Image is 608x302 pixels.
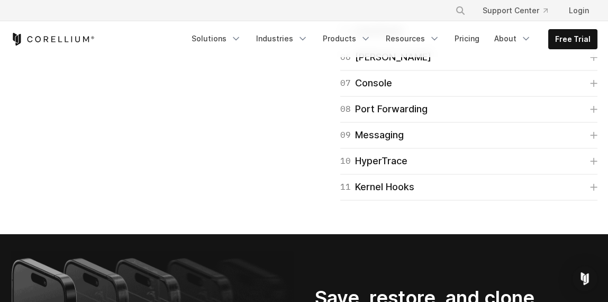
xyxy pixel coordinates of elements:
[340,76,598,91] a: 07Console
[340,128,598,143] a: 09Messaging
[340,154,598,168] a: 10HyperTrace
[340,102,598,117] a: 08Port Forwarding
[250,29,314,48] a: Industries
[185,29,248,48] a: Solutions
[340,180,351,194] span: 11
[448,29,486,48] a: Pricing
[340,102,351,117] span: 08
[442,1,597,20] div: Navigation Menu
[340,76,351,91] span: 07
[340,128,404,143] div: Messaging
[11,33,95,46] a: Corellium Home
[572,266,597,291] div: Open Intercom Messenger
[340,102,428,117] div: Port Forwarding
[560,1,597,20] a: Login
[340,128,351,143] span: 09
[474,1,556,20] a: Support Center
[340,76,392,91] div: Console
[340,180,414,194] div: Kernel Hooks
[340,154,351,168] span: 10
[488,29,538,48] a: About
[379,29,446,48] a: Resources
[316,29,377,48] a: Products
[340,154,407,168] div: HyperTrace
[340,180,598,194] a: 11Kernel Hooks
[549,30,597,49] a: Free Trial
[185,29,597,49] div: Navigation Menu
[451,1,470,20] button: Search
